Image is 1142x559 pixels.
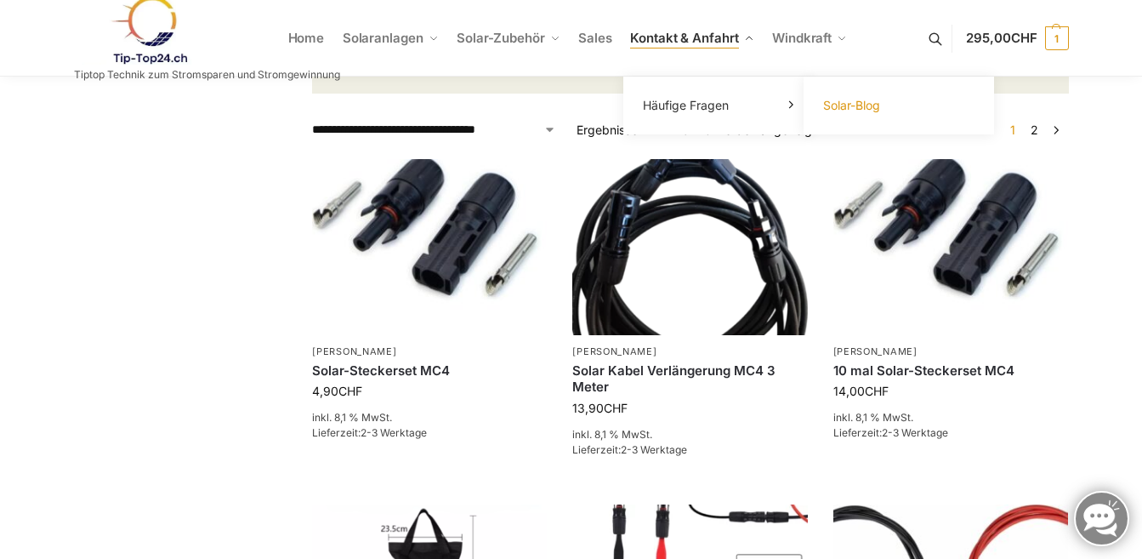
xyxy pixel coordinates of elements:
[833,345,918,357] a: [PERSON_NAME]
[1049,121,1062,139] a: →
[814,94,984,117] a: Solar-Blog
[604,401,628,415] span: CHF
[865,384,889,398] span: CHF
[833,362,1068,379] a: 10 mal Solar-Steckerset MC4
[338,384,362,398] span: CHF
[312,121,556,139] select: Shop-Reihenfolge
[1000,121,1068,139] nav: Produkt-Seitennummerierung
[882,426,948,439] span: 2-3 Werktage
[343,30,423,46] span: Solaranlagen
[572,159,807,335] img: Solar-Verlängerungskabel
[312,159,547,335] img: mc4 solarstecker
[833,159,1068,335] img: mc4 solarstecker
[633,94,804,117] a: Häufige Fragen
[1045,26,1069,50] span: 1
[361,426,427,439] span: 2-3 Werktage
[1011,30,1037,46] span: CHF
[457,30,545,46] span: Solar-Zubehör
[312,426,427,439] span: Lieferzeit:
[772,30,832,46] span: Windkraft
[572,401,628,415] bdi: 13,90
[312,384,362,398] bdi: 4,90
[643,98,729,112] span: Häufige Fragen
[572,362,807,396] a: Solar Kabel Verlängerung MC4 3 Meter
[966,13,1068,64] a: 295,00CHF 1
[621,443,687,456] span: 2-3 Werktage
[833,426,948,439] span: Lieferzeit:
[833,410,1068,425] p: inkl. 8,1 % MwSt.
[823,98,880,112] span: Solar-Blog
[312,362,547,379] a: Solar-Steckerset MC4
[312,345,396,357] a: [PERSON_NAME]
[572,427,807,442] p: inkl. 8,1 % MwSt.
[572,345,656,357] a: [PERSON_NAME]
[577,121,816,139] p: Ergebnisse 1 – 12 von 13 werden angezeigt
[833,384,889,398] bdi: 14,00
[966,30,1037,46] span: 295,00
[1006,123,1020,137] span: Seite 1
[572,443,687,456] span: Lieferzeit:
[74,70,340,80] p: Tiptop Technik zum Stromsparen und Stromgewinnung
[1026,123,1043,137] a: Seite 2
[630,30,738,46] span: Kontakt & Anfahrt
[578,30,612,46] span: Sales
[312,410,547,425] p: inkl. 8,1 % MwSt.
